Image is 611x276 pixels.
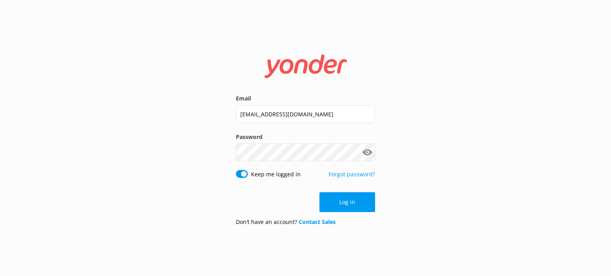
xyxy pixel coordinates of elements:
label: Keep me logged in [251,170,301,179]
label: Password [236,133,375,141]
a: Contact Sales [299,218,336,226]
button: Log in [319,192,375,212]
label: Email [236,94,375,103]
a: Forgot password? [329,170,375,178]
p: Don’t have an account? [236,218,336,226]
button: Show password [359,145,375,160]
input: user@emailaddress.com [236,105,375,123]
